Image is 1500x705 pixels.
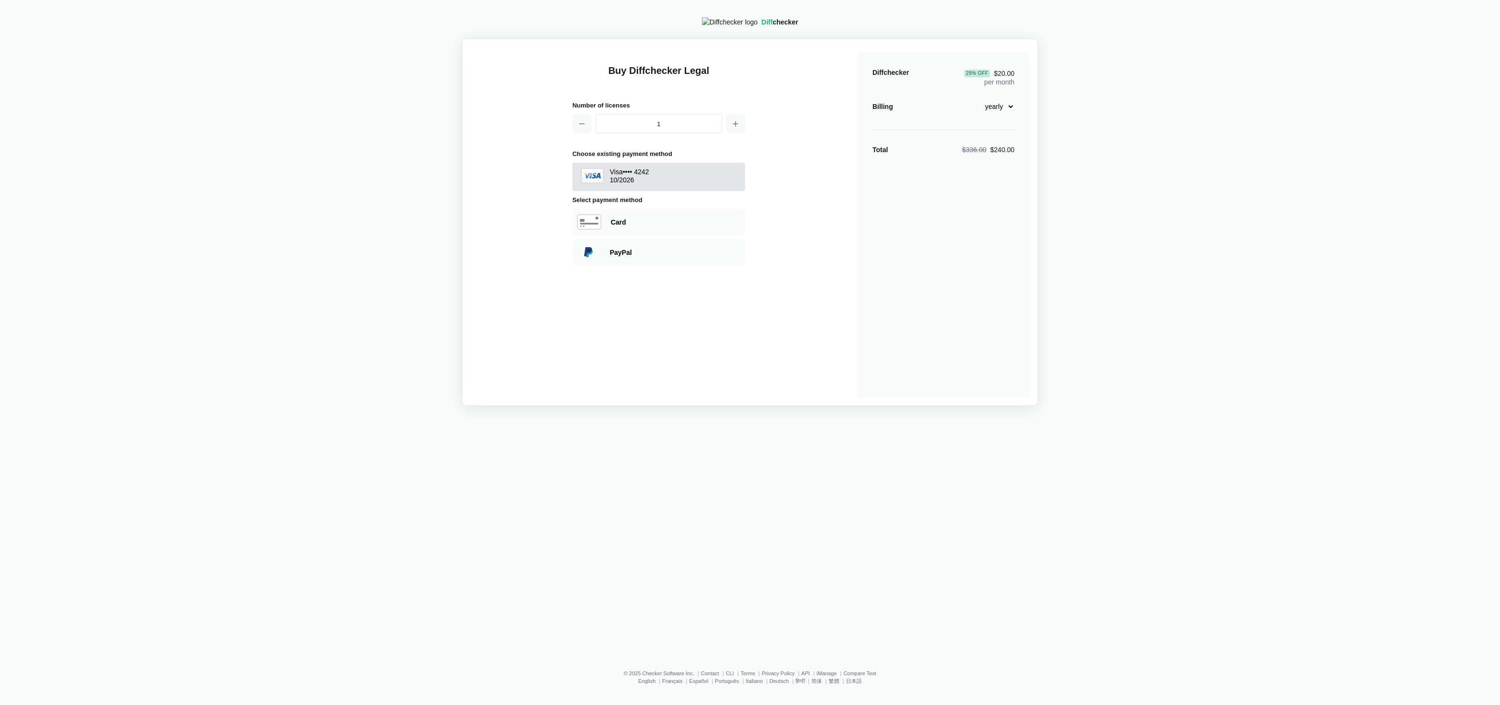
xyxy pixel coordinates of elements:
a: Español [689,678,708,684]
div: Visa •••• 4242 10 / 2026 [610,168,649,186]
div: Paying with PayPal [610,248,740,257]
span: Diff [762,18,773,26]
img: Visa Logo [581,168,604,184]
h2: Number of licenses [572,100,745,110]
a: English [638,678,655,684]
a: Italiano [746,678,762,684]
a: Compare Text [844,670,876,676]
a: 繁體 [829,678,839,684]
span: $20.00 [964,70,1015,77]
a: Diffchecker logoDiffchecker [702,18,798,26]
div: Paying with Card [611,217,740,227]
a: Português [715,678,739,684]
li: © 2025 Checker Software Inc. [624,670,701,676]
div: 29 % Off [964,70,990,77]
a: 简体 [811,678,822,684]
span: Diffchecker [872,69,909,76]
div: Paying with PayPal [572,239,745,265]
div: checker [762,17,798,27]
button: Visa LogoVisa•••• 424210/2026 [572,163,745,191]
a: 日本語 [846,678,862,684]
input: 1 [595,114,722,133]
a: CLI [726,670,734,676]
h2: Choose existing payment method [572,149,745,159]
div: per month [964,68,1015,87]
a: Deutsch [770,678,789,684]
a: Privacy Policy [762,670,795,676]
a: Français [662,678,682,684]
a: Terms [741,670,755,676]
img: Diffchecker logo [702,17,758,27]
div: Billing [872,102,893,111]
strong: Total [872,146,888,154]
h2: Select payment method [572,195,745,205]
a: हिन्दी [796,678,805,684]
div: Paying with Card [572,209,745,235]
span: Legal [872,78,890,86]
a: iManage [817,670,837,676]
a: Contact [701,670,719,676]
span: $336.00 [962,146,987,154]
h1: Buy Diffchecker Legal [572,64,745,89]
a: API [801,670,810,676]
div: $240.00 [962,145,1015,155]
